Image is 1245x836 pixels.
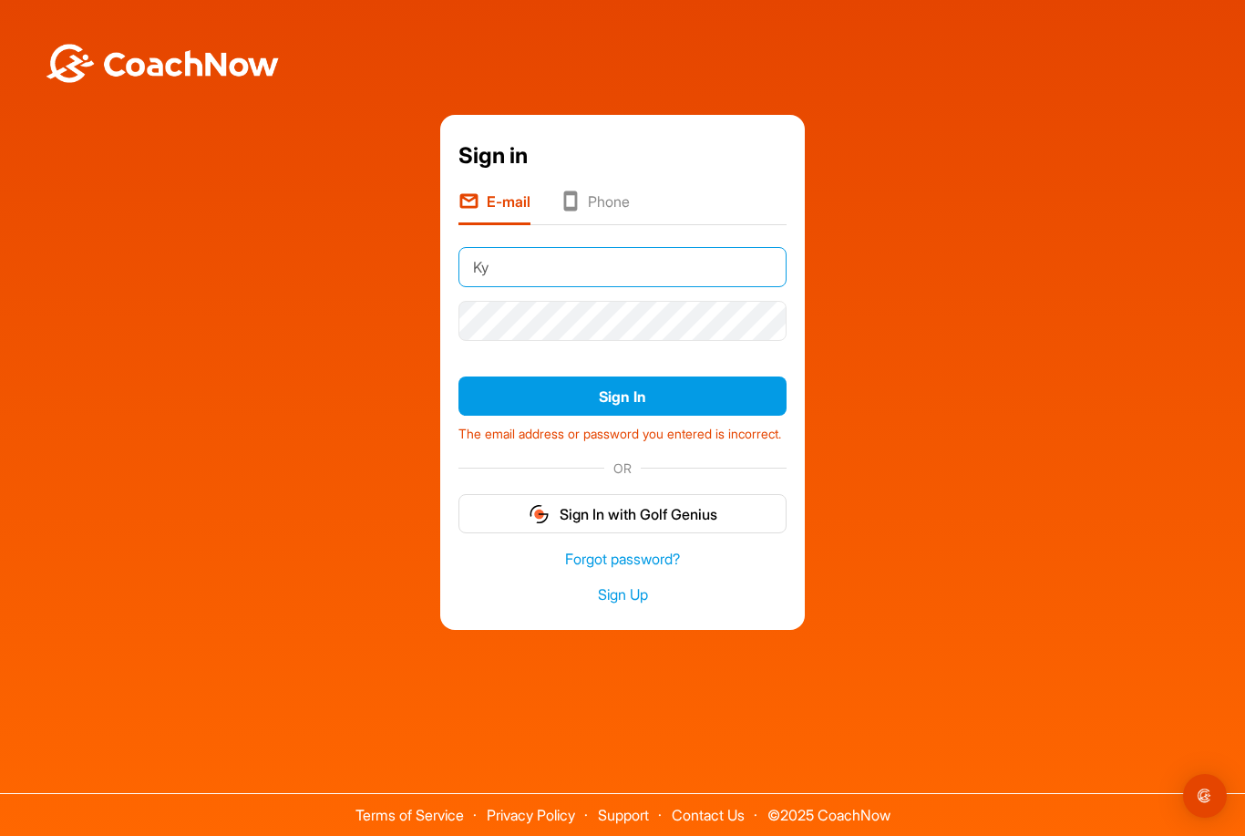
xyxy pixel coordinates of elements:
div: The email address or password you entered is incorrect. [458,417,787,443]
li: E-mail [458,191,530,225]
button: Sign In with Golf Genius [458,494,787,533]
a: Forgot password? [458,549,787,570]
img: BwLJSsUCoWCh5upNqxVrqldRgqLPVwmV24tXu5FoVAoFEpwwqQ3VIfuoInZCoVCoTD4vwADAC3ZFMkVEQFDAAAAAElFTkSuQmCC [44,44,281,83]
button: Sign In [458,377,787,416]
a: Privacy Policy [487,806,575,824]
a: Terms of Service [355,806,464,824]
a: Support [598,806,649,824]
a: Contact Us [672,806,745,824]
input: E-mail [458,247,787,287]
div: Sign in [458,139,787,172]
span: OR [604,459,641,478]
div: Open Intercom Messenger [1183,774,1227,818]
img: gg_logo [528,503,550,525]
a: Sign Up [458,584,787,605]
li: Phone [560,191,630,225]
span: © 2025 CoachNow [758,794,900,822]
